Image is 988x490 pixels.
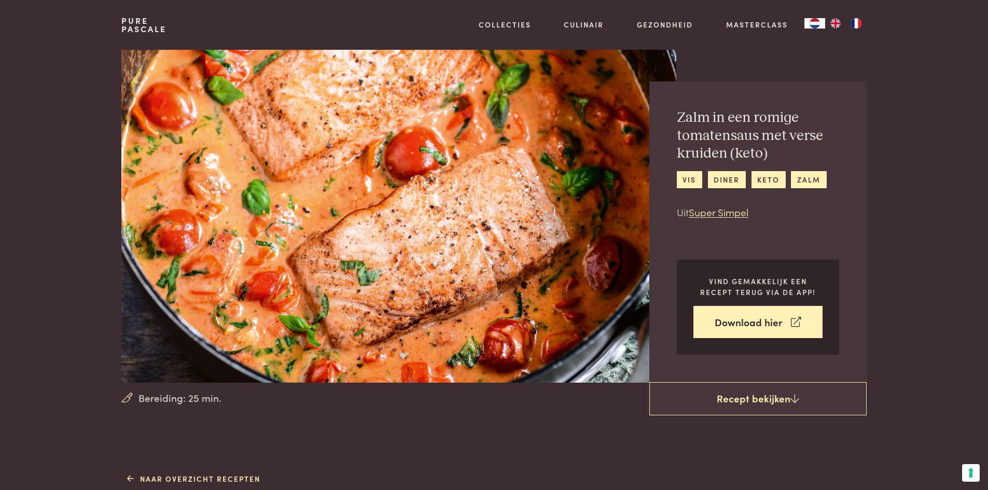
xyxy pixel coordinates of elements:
[846,18,867,29] a: FR
[677,109,839,163] h2: Zalm in een romige tomatensaus met verse kruiden (keto)
[637,19,693,30] a: Gezondheid
[804,18,825,29] a: NL
[804,18,867,29] aside: Language selected: Nederlands
[564,19,604,30] a: Culinair
[479,19,531,30] a: Collecties
[677,205,839,220] p: Uit
[825,18,846,29] a: EN
[649,382,867,415] a: Recept bekijken
[689,205,748,219] a: Super Simpel
[693,306,823,339] a: Download hier
[138,390,221,405] span: Bereiding: 25 min.
[726,19,788,30] a: Masterclass
[677,171,702,188] a: vis
[121,50,676,383] img: Zalm in een romige tomatensaus met verse kruiden (keto)
[708,171,746,188] a: diner
[693,276,823,297] p: Vind gemakkelijk een recept terug via de app!
[791,171,826,188] a: zalm
[121,17,166,33] a: PurePascale
[825,18,867,29] ul: Language list
[962,464,980,482] button: Uw voorkeuren voor toestemming voor trackingtechnologieën
[127,473,260,484] a: Naar overzicht recepten
[804,18,825,29] div: Language
[752,171,786,188] a: keto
